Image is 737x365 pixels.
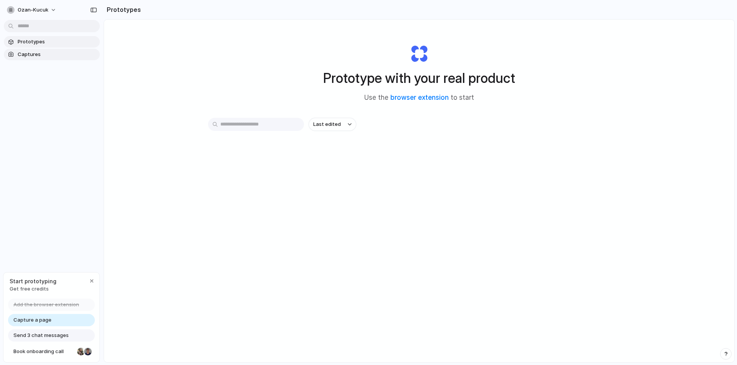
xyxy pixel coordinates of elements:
span: Last edited [313,121,341,128]
span: Get free credits [10,285,56,293]
span: Book onboarding call [13,348,74,355]
button: Last edited [309,118,356,131]
h1: Prototype with your real product [323,68,515,88]
button: ozan-kucuk [4,4,60,16]
a: Prototypes [4,36,100,48]
span: Captures [18,51,97,58]
div: Nicole Kubica [76,347,86,356]
span: Send 3 chat messages [13,332,69,339]
a: Book onboarding call [8,345,95,358]
span: ozan-kucuk [18,6,48,14]
a: Captures [4,49,100,60]
span: Capture a page [13,316,51,324]
span: Start prototyping [10,277,56,285]
span: Add the browser extension [13,301,79,309]
span: Prototypes [18,38,97,46]
span: Use the to start [364,93,474,103]
h2: Prototypes [104,5,141,14]
a: browser extension [390,94,449,101]
div: Christian Iacullo [83,347,93,356]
